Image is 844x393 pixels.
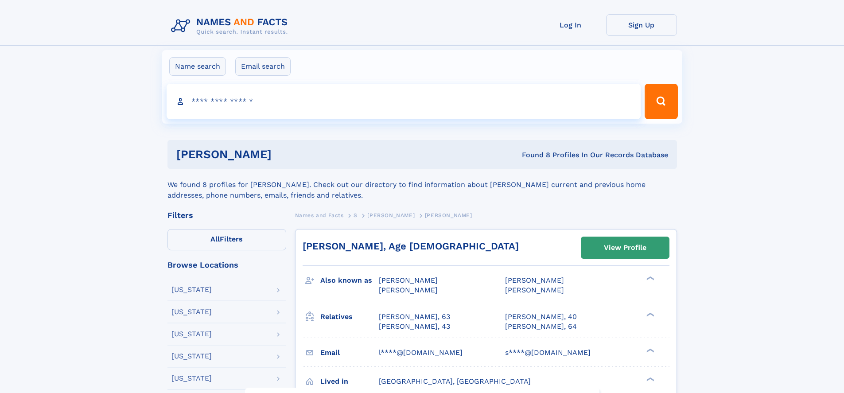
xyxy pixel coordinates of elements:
[367,212,415,218] span: [PERSON_NAME]
[176,149,397,160] h1: [PERSON_NAME]
[644,311,655,317] div: ❯
[644,347,655,353] div: ❯
[320,374,379,389] h3: Lived in
[606,14,677,36] a: Sign Up
[171,331,212,338] div: [US_STATE]
[425,212,472,218] span: [PERSON_NAME]
[505,312,577,322] a: [PERSON_NAME], 40
[171,375,212,382] div: [US_STATE]
[581,237,669,258] a: View Profile
[320,309,379,324] h3: Relatives
[235,57,291,76] label: Email search
[167,261,286,269] div: Browse Locations
[171,308,212,315] div: [US_STATE]
[505,322,577,331] a: [PERSON_NAME], 64
[354,210,358,221] a: S
[379,377,531,385] span: [GEOGRAPHIC_DATA], [GEOGRAPHIC_DATA]
[604,237,646,258] div: View Profile
[169,57,226,76] label: Name search
[210,235,220,243] span: All
[644,376,655,382] div: ❯
[167,169,677,201] div: We found 8 profiles for [PERSON_NAME]. Check out our directory to find information about [PERSON_...
[320,273,379,288] h3: Also known as
[379,276,438,284] span: [PERSON_NAME]
[167,229,286,250] label: Filters
[354,212,358,218] span: S
[505,286,564,294] span: [PERSON_NAME]
[379,322,450,331] a: [PERSON_NAME], 43
[367,210,415,221] a: [PERSON_NAME]
[644,276,655,281] div: ❯
[167,14,295,38] img: Logo Names and Facts
[167,84,641,119] input: search input
[397,150,668,160] div: Found 8 Profiles In Our Records Database
[295,210,344,221] a: Names and Facts
[303,241,519,252] a: [PERSON_NAME], Age [DEMOGRAPHIC_DATA]
[379,312,450,322] a: [PERSON_NAME], 63
[320,345,379,360] h3: Email
[535,14,606,36] a: Log In
[171,353,212,360] div: [US_STATE]
[171,286,212,293] div: [US_STATE]
[167,211,286,219] div: Filters
[379,286,438,294] span: [PERSON_NAME]
[505,276,564,284] span: [PERSON_NAME]
[645,84,677,119] button: Search Button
